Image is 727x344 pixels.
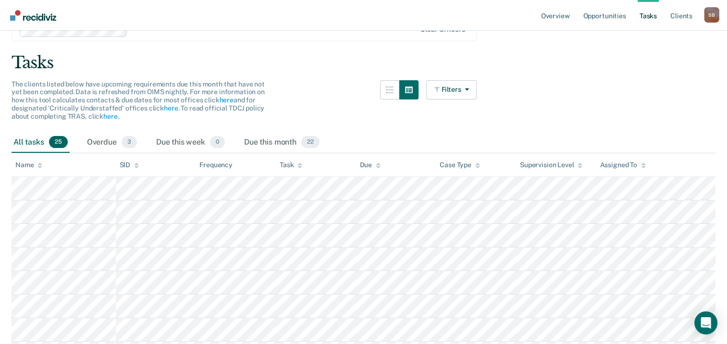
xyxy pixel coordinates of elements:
[426,80,477,99] button: Filters
[12,53,715,73] div: Tasks
[199,161,233,169] div: Frequency
[154,132,227,153] div: Due this week0
[85,132,139,153] div: Overdue3
[219,96,233,104] a: here
[280,161,302,169] div: Task
[210,136,225,148] span: 0
[15,161,42,169] div: Name
[103,112,117,120] a: here
[122,136,137,148] span: 3
[242,132,321,153] div: Due this month22
[520,161,583,169] div: Supervision Level
[694,311,717,334] div: Open Intercom Messenger
[301,136,320,148] span: 22
[440,161,480,169] div: Case Type
[49,136,68,148] span: 25
[360,161,381,169] div: Due
[120,161,139,169] div: SID
[704,7,719,23] div: S B
[12,80,265,120] span: The clients listed below have upcoming requirements due this month that have not yet been complet...
[12,132,70,153] div: All tasks25
[704,7,719,23] button: Profile dropdown button
[10,10,56,21] img: Recidiviz
[164,104,178,112] a: here
[600,161,645,169] div: Assigned To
